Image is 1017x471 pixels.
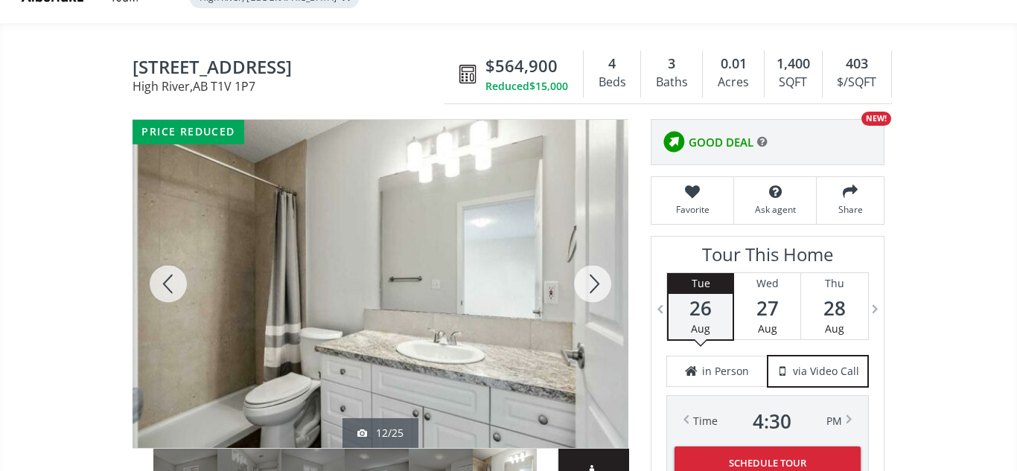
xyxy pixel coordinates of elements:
[133,80,452,92] span: High River , AB T1V 1P7
[772,71,814,94] div: SQFT
[133,57,452,80] span: 1709 4 Avenue SE
[659,127,689,157] img: rating icon
[669,298,733,318] span: 26
[659,203,726,216] span: Favorite
[666,244,869,272] h3: Tour This Home
[830,54,884,74] div: 403
[485,79,568,94] div: Reduced
[133,120,628,448] div: 1709 4 Avenue SE High River, AB T1V 1P7 - Photo 12 of 25
[591,71,633,94] div: Beds
[734,273,800,294] div: Wed
[529,79,568,94] span: $15,000
[830,71,884,94] div: $/SQFT
[691,321,710,336] span: Aug
[793,364,859,379] span: via Video Call
[648,71,695,94] div: Baths
[710,71,756,94] div: Acres
[801,273,868,294] div: Thu
[801,298,868,318] span: 28
[485,54,558,77] span: $564,900
[825,321,844,336] span: Aug
[777,54,810,74] span: 1,400
[591,54,633,74] div: 4
[710,54,756,74] div: 0.01
[742,203,809,216] span: Ask agent
[133,120,244,144] div: price reduced
[702,364,749,379] span: in Person
[689,135,753,150] span: GOOD DEAL
[734,298,800,318] span: 27
[669,273,733,294] div: Tue
[824,203,876,216] span: Share
[758,321,777,336] span: Aug
[753,411,791,432] span: 4 : 30
[693,411,842,432] div: Time PM
[861,112,891,126] div: NEW!
[357,426,404,440] div: 12/25
[648,54,695,74] div: 3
